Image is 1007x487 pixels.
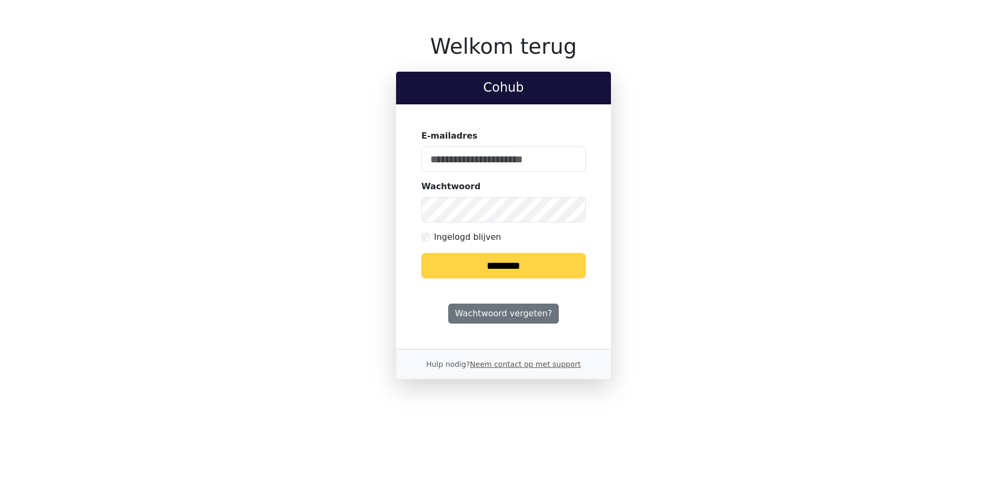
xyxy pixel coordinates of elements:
label: Wachtwoord [421,180,481,193]
h2: Cohub [404,80,603,95]
small: Hulp nodig? [426,360,581,368]
label: E-mailadres [421,130,478,142]
h1: Welkom terug [396,34,611,59]
a: Wachtwoord vergeten? [448,304,559,324]
a: Neem contact op met support [470,360,580,368]
label: Ingelogd blijven [434,231,501,244]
